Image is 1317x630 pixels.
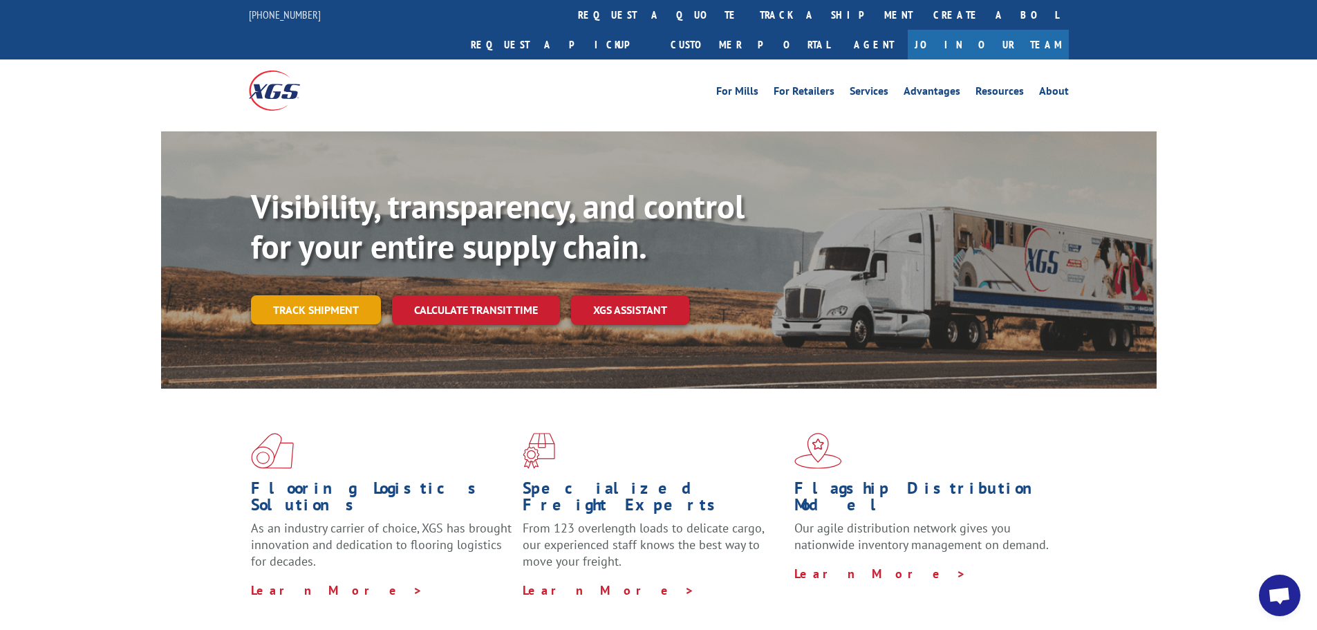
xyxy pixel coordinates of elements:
[660,30,840,59] a: Customer Portal
[251,433,294,469] img: xgs-icon-total-supply-chain-intelligence-red
[840,30,908,59] a: Agent
[794,480,1056,520] h1: Flagship Distribution Model
[571,295,689,325] a: XGS ASSISTANT
[716,86,758,101] a: For Mills
[523,520,784,582] p: From 123 overlength loads to delicate cargo, our experienced staff knows the best way to move you...
[850,86,888,101] a: Services
[251,185,745,268] b: Visibility, transparency, and control for your entire supply chain.
[460,30,660,59] a: Request a pickup
[523,480,784,520] h1: Specialized Freight Experts
[523,433,555,469] img: xgs-icon-focused-on-flooring-red
[523,582,695,598] a: Learn More >
[908,30,1069,59] a: Join Our Team
[774,86,834,101] a: For Retailers
[794,433,842,469] img: xgs-icon-flagship-distribution-model-red
[249,8,321,21] a: [PHONE_NUMBER]
[392,295,560,325] a: Calculate transit time
[251,295,381,324] a: Track shipment
[975,86,1024,101] a: Resources
[251,582,423,598] a: Learn More >
[794,520,1049,553] span: Our agile distribution network gives you nationwide inventory management on demand.
[904,86,960,101] a: Advantages
[1039,86,1069,101] a: About
[794,566,966,582] a: Learn More >
[1259,575,1300,616] div: Open chat
[251,520,512,569] span: As an industry carrier of choice, XGS has brought innovation and dedication to flooring logistics...
[251,480,512,520] h1: Flooring Logistics Solutions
